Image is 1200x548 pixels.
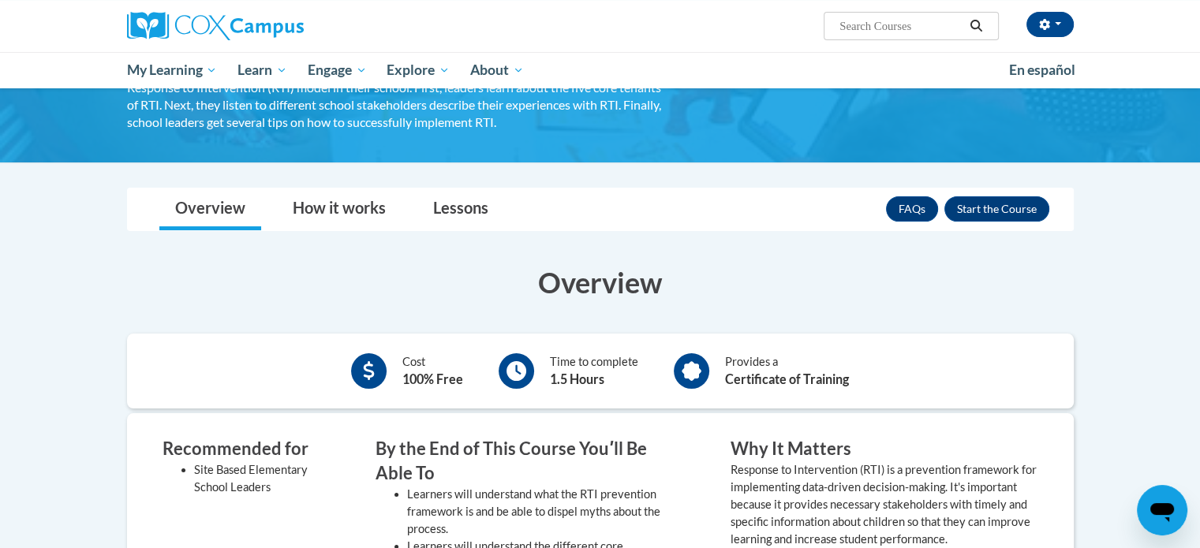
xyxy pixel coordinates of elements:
[1009,62,1075,78] span: En español
[725,371,849,386] b: Certificate of Training
[163,437,328,461] h3: Recommended for
[999,54,1086,87] a: En español
[550,353,638,389] div: Time to complete
[194,461,328,496] li: Site Based Elementary School Leaders
[460,52,534,88] a: About
[237,61,287,80] span: Learn
[127,12,304,40] img: Cox Campus
[1137,485,1187,535] iframe: Button to launch messaging window
[376,437,683,486] h3: By the End of This Course Youʹll Be Able To
[277,188,402,230] a: How it works
[402,353,463,389] div: Cost
[964,17,988,35] button: Search
[387,61,450,80] span: Explore
[297,52,377,88] a: Engage
[402,371,463,386] b: 100% Free
[550,371,604,386] b: 1.5 Hours
[227,52,297,88] a: Learn
[117,52,228,88] a: My Learning
[470,61,524,80] span: About
[886,196,938,222] a: FAQs
[127,12,427,40] a: Cox Campus
[731,463,1037,546] value: Response to Intervention (RTI) is a prevention framework for implementing data-driven decision-ma...
[103,52,1097,88] div: Main menu
[1026,12,1074,37] button: Account Settings
[944,196,1049,222] button: Enroll
[308,61,367,80] span: Engage
[838,17,964,35] input: Search Courses
[159,188,261,230] a: Overview
[126,61,217,80] span: My Learning
[731,437,1038,461] h3: Why It Matters
[725,353,849,389] div: Provides a
[127,263,1074,302] h3: Overview
[407,486,683,538] li: Learners will understand what the RTI prevention framework is and be able to dispel myths about t...
[376,52,460,88] a: Explore
[417,188,504,230] a: Lessons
